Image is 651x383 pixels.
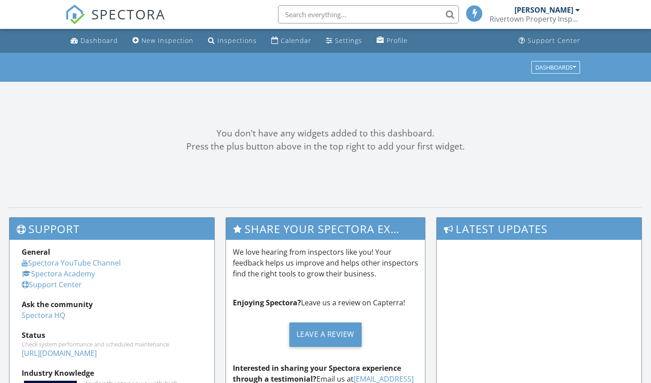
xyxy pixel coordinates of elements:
img: The Best Home Inspection Software - Spectora [65,5,85,24]
a: Leave a Review [233,315,419,354]
div: Profile [387,36,408,45]
p: We love hearing from inspectors like you! Your feedback helps us improve and helps other inspecto... [233,247,419,279]
div: Support Center [528,36,580,45]
span: SPECTORA [91,5,165,23]
a: Calendar [268,33,315,49]
div: Dashboards [535,64,576,70]
h3: Latest Updates [437,218,642,240]
a: Profile [373,33,411,49]
strong: General [22,247,50,257]
a: Dashboard [67,33,122,49]
div: Check system performance and scheduled maintenance. [22,341,202,348]
div: Leave a Review [289,322,362,347]
div: Inspections [217,36,257,45]
div: Status [22,330,202,341]
div: Industry Knowledge [22,368,202,378]
strong: Enjoying Spectora? [233,298,301,308]
div: Dashboard [80,36,118,45]
div: Rivertown Property Inspections [490,14,580,23]
div: Calendar [281,36,311,45]
div: Settings [335,36,362,45]
a: Spectora YouTube Channel [22,258,121,268]
a: Settings [322,33,366,49]
a: Spectora Academy [22,269,95,279]
h3: Support [9,218,214,240]
button: Dashboards [531,61,580,74]
h3: Share Your Spectora Experience [226,218,425,240]
a: New Inspection [129,33,197,49]
div: New Inspection [142,36,193,45]
a: Support Center [515,33,584,49]
input: Search everything... [278,5,459,23]
div: [PERSON_NAME] [514,5,573,14]
div: You don't have any widgets added to this dashboard. [9,127,642,140]
p: Leave us a review on Capterra! [233,297,419,308]
a: Spectora HQ [22,310,65,320]
a: Inspections [204,33,260,49]
div: Press the plus button above in the top right to add your first widget. [9,140,642,153]
a: SPECTORA [65,12,165,31]
a: Support Center [22,280,82,290]
div: Ask the community [22,299,202,310]
a: [URL][DOMAIN_NAME] [22,348,97,358]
